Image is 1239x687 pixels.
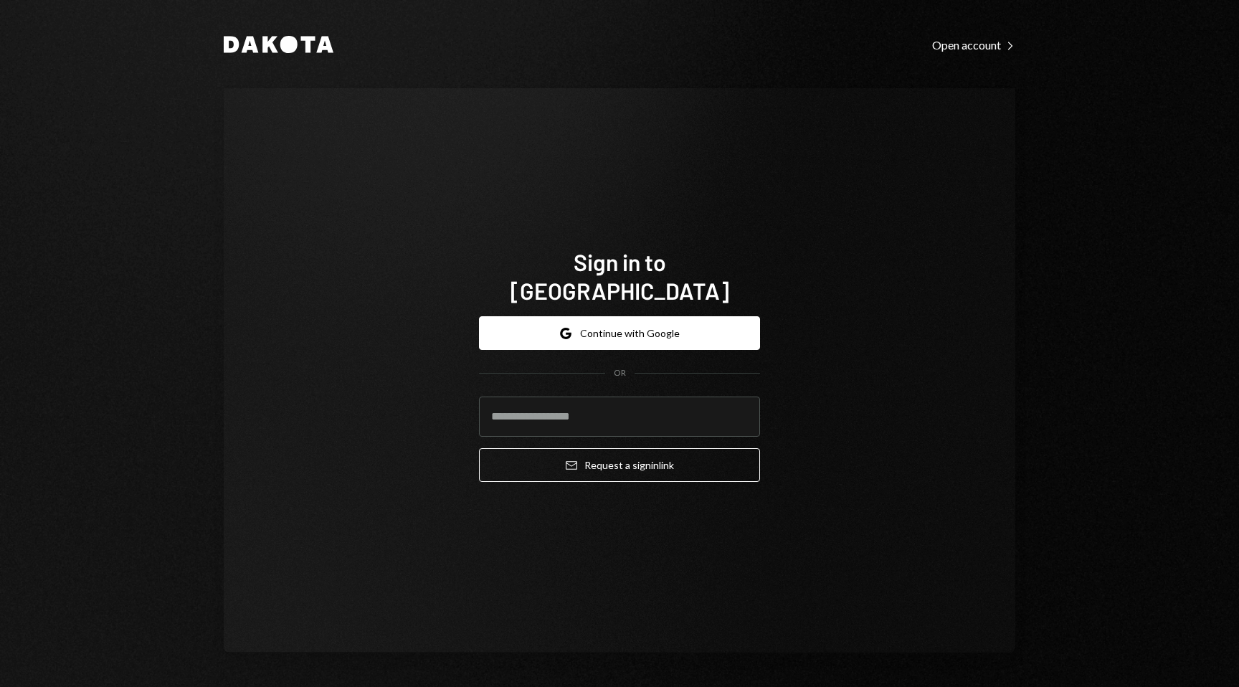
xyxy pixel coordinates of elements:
div: Open account [932,38,1015,52]
div: OR [614,367,626,379]
a: Open account [932,37,1015,52]
button: Request a signinlink [479,448,760,482]
h1: Sign in to [GEOGRAPHIC_DATA] [479,247,760,305]
button: Continue with Google [479,316,760,350]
